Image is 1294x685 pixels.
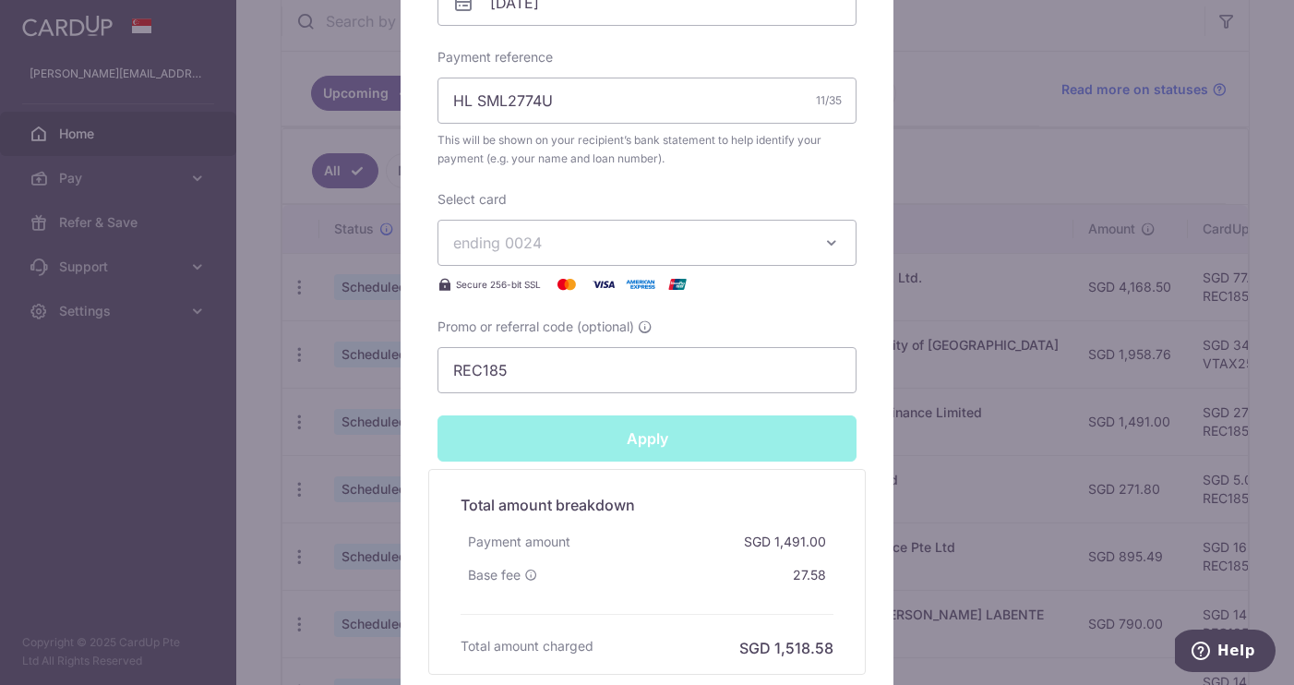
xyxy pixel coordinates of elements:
[437,190,507,209] label: Select card
[622,273,659,295] img: American Express
[437,318,634,336] span: Promo or referral code (optional)
[461,637,593,655] h6: Total amount charged
[453,234,542,252] span: ending 0024
[585,273,622,295] img: Visa
[816,91,842,110] div: 11/35
[739,637,833,659] h6: SGD 1,518.58
[461,525,578,559] div: Payment amount
[437,131,857,168] span: This will be shown on your recipient’s bank statement to help identify your payment (e.g. your na...
[437,48,553,66] label: Payment reference
[1175,630,1276,676] iframe: Opens a widget where you can find more information
[659,273,696,295] img: UnionPay
[461,494,833,516] h5: Total amount breakdown
[785,559,833,592] div: 27.58
[456,277,541,292] span: Secure 256-bit SSL
[437,220,857,266] button: ending 0024
[548,273,585,295] img: Mastercard
[468,566,521,584] span: Base fee
[737,525,833,559] div: SGD 1,491.00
